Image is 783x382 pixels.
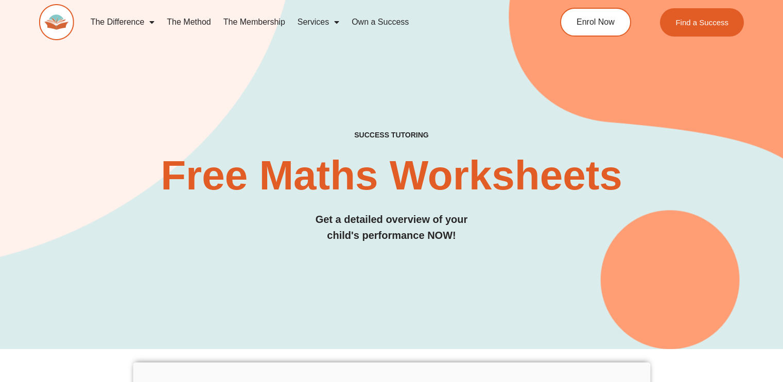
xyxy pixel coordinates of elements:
span: Enrol Now [577,18,615,26]
iframe: Chat Widget [732,333,783,382]
h4: SUCCESS TUTORING​ [39,131,744,140]
h3: Get a detailed overview of your child's performance NOW! [39,212,744,244]
a: The Membership [217,10,291,34]
a: Enrol Now [560,8,631,37]
a: Find a Success [660,8,744,37]
span: Find a Success [675,19,728,26]
a: The Method [161,10,217,34]
h2: Free Maths Worksheets​ [39,155,744,196]
nav: Menu [84,10,520,34]
a: Services [291,10,345,34]
a: Own a Success [345,10,415,34]
a: The Difference [84,10,161,34]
